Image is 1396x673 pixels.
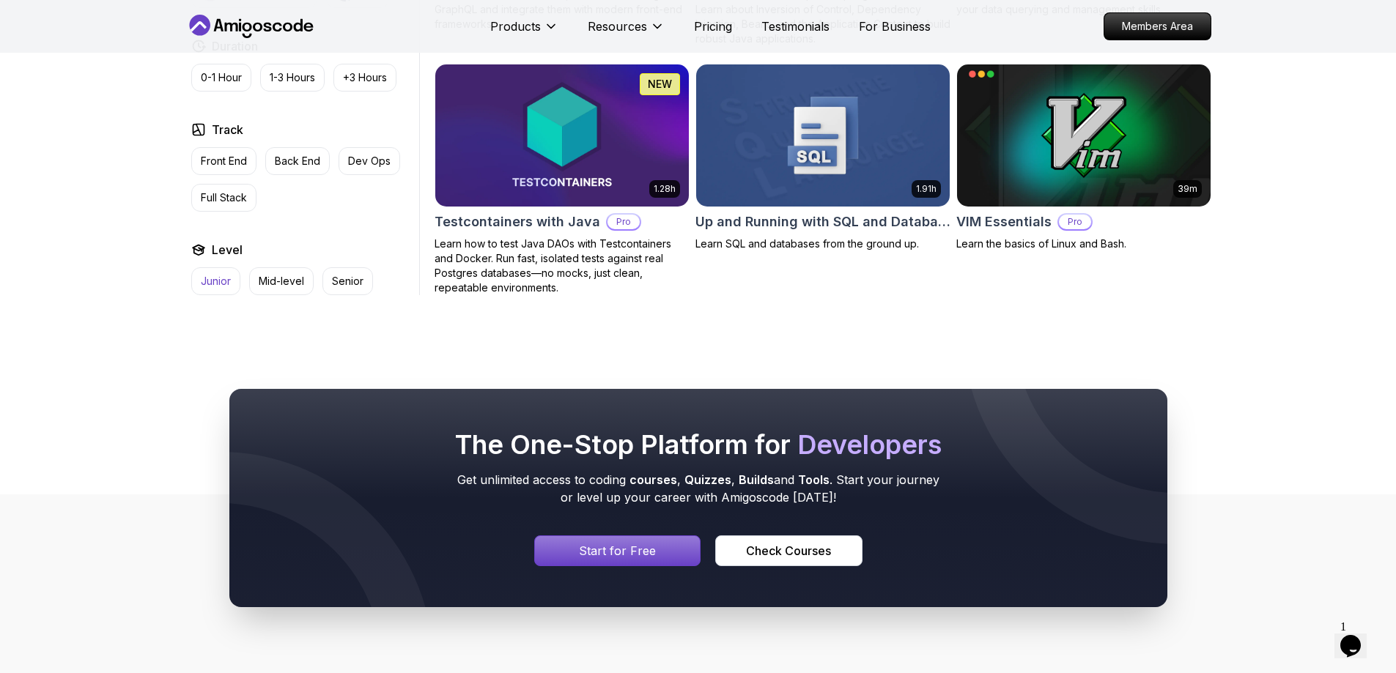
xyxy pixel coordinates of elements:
p: Front End [201,154,247,168]
p: Learn how to test Java DAOs with Testcontainers and Docker. Run fast, isolated tests against real... [435,237,690,295]
div: Check Courses [746,542,831,559]
p: Members Area [1104,13,1211,40]
p: Senior [332,274,363,289]
p: Get unlimited access to coding , , and . Start your journey or level up your career with Amigosco... [452,471,945,506]
span: Tools [798,472,830,487]
a: Testcontainers with Java card1.28hNEWTestcontainers with JavaProLearn how to test Java DAOs with ... [435,64,690,295]
p: Start for Free [579,542,656,559]
h2: VIM Essentials [956,212,1052,232]
p: NEW [648,77,672,92]
a: For Business [859,18,931,35]
span: Quizzes [684,472,731,487]
img: Up and Running with SQL and Databases card [696,64,950,207]
h2: Level [212,241,243,259]
p: Back End [275,154,320,168]
span: Builds [739,472,774,487]
h2: Track [212,121,243,138]
img: Testcontainers with Java card [435,64,689,207]
p: +3 Hours [343,70,387,85]
p: 0-1 Hour [201,70,242,85]
button: Products [490,18,558,47]
button: Check Courses [715,535,862,566]
button: Resources [588,18,665,47]
h2: The One-Stop Platform for [452,430,945,459]
img: VIM Essentials card [957,64,1211,207]
button: 1-3 Hours [260,64,325,92]
a: Up and Running with SQL and Databases card1.91hUp and Running with SQL and DatabasesLearn SQL and... [695,64,950,251]
button: Dev Ops [339,147,400,175]
p: 39m [1178,183,1197,195]
h2: Testcontainers with Java [435,212,600,232]
p: 1.28h [654,183,676,195]
p: Mid-level [259,274,304,289]
p: Products [490,18,541,35]
iframe: chat widget [1334,614,1381,658]
p: 1.91h [916,183,937,195]
p: Learn SQL and databases from the ground up. [695,237,950,251]
button: Front End [191,147,256,175]
button: Junior [191,267,240,295]
p: 1-3 Hours [270,70,315,85]
p: Full Stack [201,190,247,205]
button: Back End [265,147,330,175]
a: Pricing [694,18,732,35]
span: Developers [797,428,942,461]
a: Testimonials [761,18,830,35]
p: Pro [1059,215,1091,229]
p: Dev Ops [348,154,391,168]
button: 0-1 Hour [191,64,251,92]
button: +3 Hours [333,64,396,92]
h2: Up and Running with SQL and Databases [695,212,950,232]
button: Senior [322,267,373,295]
p: Pro [607,215,640,229]
button: Full Stack [191,184,256,212]
button: Mid-level [249,267,314,295]
span: courses [629,472,677,487]
p: Learn the basics of Linux and Bash. [956,237,1211,251]
p: Junior [201,274,231,289]
a: Courses page [715,535,862,566]
a: VIM Essentials card39mVIM EssentialsProLearn the basics of Linux and Bash. [956,64,1211,251]
p: Resources [588,18,647,35]
a: Members Area [1104,12,1211,40]
a: Signin page [534,535,701,566]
